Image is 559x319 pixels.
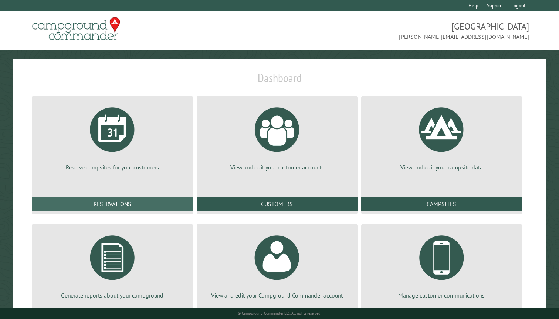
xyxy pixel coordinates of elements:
[206,163,349,171] p: View and edit your customer accounts
[370,102,513,171] a: View and edit your campsite data
[370,230,513,299] a: Manage customer communications
[30,14,122,43] img: Campground Commander
[41,230,184,299] a: Generate reports about your campground
[206,102,349,171] a: View and edit your customer accounts
[41,163,184,171] p: Reserve campsites for your customers
[370,163,513,171] p: View and edit your campsite data
[279,20,529,41] span: [GEOGRAPHIC_DATA] [PERSON_NAME][EMAIL_ADDRESS][DOMAIN_NAME]
[197,197,358,211] a: Customers
[238,311,321,316] small: © Campground Commander LLC. All rights reserved.
[361,197,522,211] a: Campsites
[41,291,184,299] p: Generate reports about your campground
[370,291,513,299] p: Manage customer communications
[30,71,529,91] h1: Dashboard
[32,197,193,211] a: Reservations
[41,102,184,171] a: Reserve campsites for your customers
[206,230,349,299] a: View and edit your Campground Commander account
[206,291,349,299] p: View and edit your Campground Commander account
